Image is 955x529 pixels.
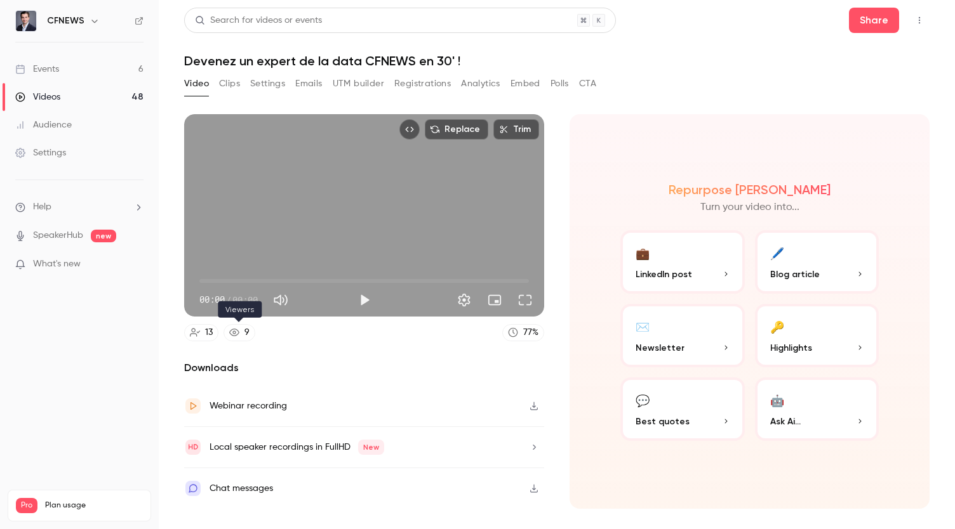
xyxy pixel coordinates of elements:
span: Plan usage [45,500,143,511]
button: Emails [295,74,322,94]
button: Embed video [399,119,420,140]
button: CTA [579,74,596,94]
button: 🤖Ask Ai... [755,377,879,441]
button: Share [849,8,899,33]
div: Webinar recording [210,398,287,414]
button: Settings [451,287,477,313]
div: Search for videos or events [195,14,322,27]
button: Full screen [512,287,538,313]
span: What's new [33,258,81,271]
a: 9 [224,324,255,341]
button: UTM builder [333,74,384,94]
div: 00:00 [199,293,258,306]
span: Pro [16,498,37,513]
div: 13 [205,326,213,339]
button: Play [352,287,377,313]
div: 9 [244,326,250,339]
h2: Repurpose [PERSON_NAME] [669,182,831,197]
img: CFNEWS [16,11,36,31]
div: 🖊️ [770,243,784,263]
p: Turn your video into... [700,200,799,215]
button: 💬Best quotes [620,377,745,441]
button: Polls [551,74,569,94]
span: New [358,440,384,455]
div: Settings [15,147,66,159]
button: Turn on miniplayer [482,287,507,313]
h6: CFNEWS [47,15,84,27]
button: Top Bar Actions [909,10,930,30]
div: ✉️ [636,317,650,336]
div: 💬 [636,390,650,410]
div: 77 % [523,326,538,339]
div: 🔑 [770,317,784,336]
a: SpeakerHub [33,229,83,242]
div: Local speaker recordings in FullHD [210,440,384,455]
div: Videos [15,91,60,103]
span: Blog article [770,268,820,281]
span: Newsletter [636,341,685,355]
iframe: Noticeable Trigger [128,259,144,270]
button: Video [184,74,209,94]
span: 00:00 [199,293,225,306]
button: 💼LinkedIn post [620,230,745,294]
span: Ask Ai... [770,415,801,428]
div: Audience [15,119,72,131]
h2: Downloads [184,360,544,376]
span: 00:00 [232,293,258,306]
button: Settings [250,74,285,94]
span: new [91,230,116,242]
div: 🤖 [770,390,784,410]
h1: Devenez un expert de la data CFNEWS en 30' ! [184,53,930,69]
span: LinkedIn post [636,268,692,281]
button: 🔑Highlights [755,304,879,367]
button: Clips [219,74,240,94]
a: 13 [184,324,218,341]
button: Replace [425,119,488,140]
button: Mute [268,287,293,313]
button: Trim [493,119,539,140]
button: Registrations [394,74,451,94]
div: Events [15,63,59,75]
button: ✉️Newsletter [620,304,745,367]
div: 💼 [636,243,650,263]
span: Help [33,200,51,214]
span: Best quotes [636,415,690,428]
span: Highlights [770,341,812,355]
button: Analytics [461,74,500,94]
li: help-dropdown-opener [15,200,144,214]
a: 77% [502,324,544,341]
span: / [226,293,231,306]
button: Embed [511,74,540,94]
div: Chat messages [210,481,273,496]
button: 🖊️Blog article [755,230,879,294]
